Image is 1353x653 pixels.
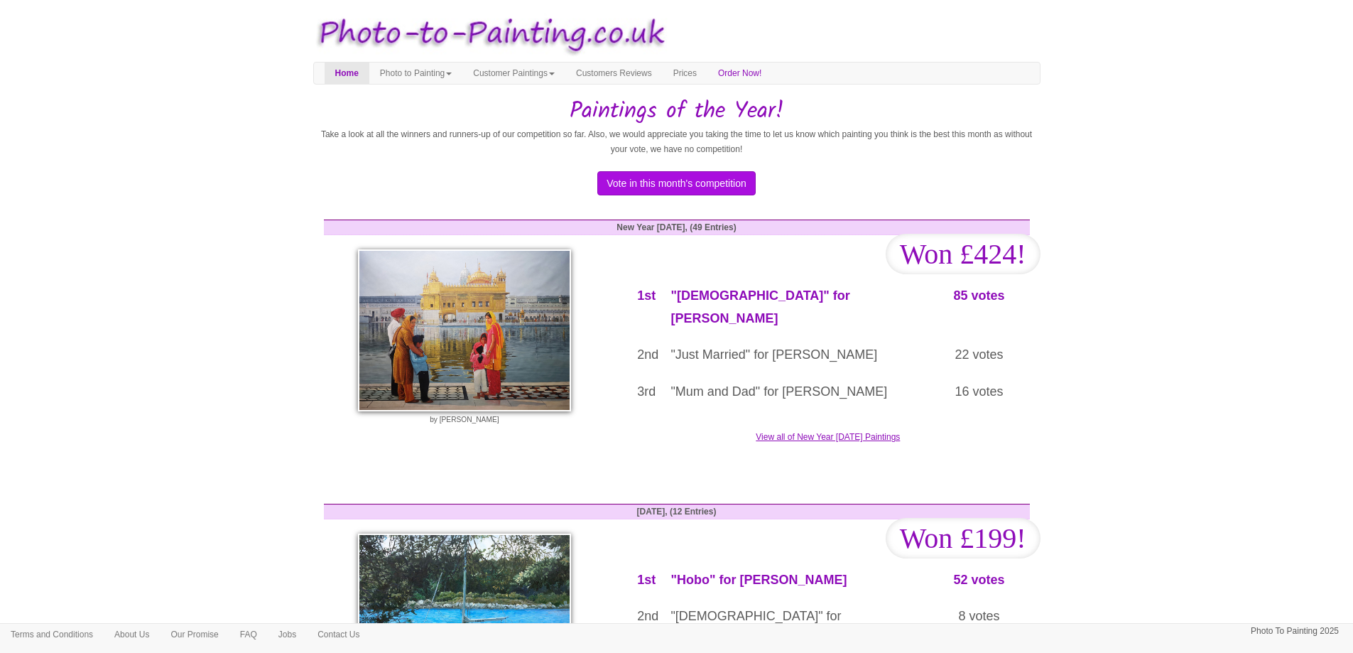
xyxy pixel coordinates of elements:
[597,178,755,188] a: Vote in this month's competition
[637,381,649,404] p: 3rd
[358,249,571,411] img: Golden Temple
[462,63,565,84] a: Customer Paintings
[1251,624,1339,639] p: Photo To Painting 2025
[565,63,663,84] a: Customers Reviews
[637,605,649,628] p: 2nd
[307,624,370,645] a: Contact Us
[886,518,1040,558] span: Won £199!
[597,171,755,195] button: Vote in this month's competition
[637,285,649,308] p: 1st
[940,569,1019,592] p: 52 votes
[313,99,1040,124] h1: Paintings of the Year!
[886,234,1040,274] span: Won £424!
[313,280,1040,444] a: View all of New Year [DATE] Paintings
[663,63,707,84] a: Prices
[160,624,229,645] a: Our Promise
[940,605,1019,628] p: 8 votes
[670,285,918,330] p: "[DEMOGRAPHIC_DATA]" for [PERSON_NAME]
[616,222,736,232] strong: New Year [DATE], (49 Entries)
[313,127,1040,157] p: Take a look at all the winners and runners-up of our competition so far. Also, we would appreciat...
[637,507,717,517] strong: [DATE], (12 Entries)
[637,569,649,592] p: 1st
[268,624,307,645] a: Jobs
[940,344,1019,367] p: 22 votes
[331,415,599,425] p: by [PERSON_NAME]
[670,381,918,404] p: "Mum and Dad" for [PERSON_NAME]
[229,624,268,645] a: FAQ
[670,605,918,650] p: "[DEMOGRAPHIC_DATA]" for [PERSON_NAME]
[325,63,369,84] a: Home
[940,381,1019,404] p: 16 votes
[670,344,918,367] p: "Just Married" for [PERSON_NAME]
[940,285,1019,308] p: 85 votes
[369,63,462,84] a: Photo to Painting
[637,344,649,367] p: 2nd
[670,569,918,592] p: "Hobo" for [PERSON_NAME]
[306,7,670,62] img: Photo to Painting
[707,63,772,84] a: Order Now!
[104,624,160,645] a: About Us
